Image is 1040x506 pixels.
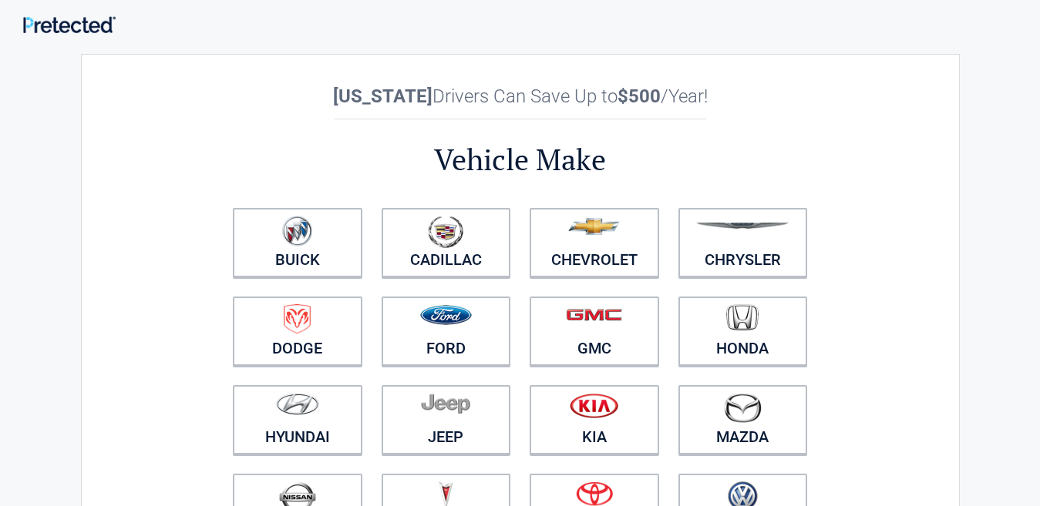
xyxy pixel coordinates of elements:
img: Main Logo [23,16,116,33]
h2: Drivers Can Save Up to /Year [224,85,817,107]
a: Dodge [233,297,362,366]
img: honda [726,304,759,331]
a: Buick [233,208,362,277]
a: Mazda [678,385,808,454]
a: Hyundai [233,385,362,454]
img: hyundai [276,393,319,415]
a: Jeep [382,385,511,454]
a: Honda [678,297,808,366]
img: jeep [421,393,470,414]
img: dodge [284,304,311,334]
a: Kia [530,385,659,454]
a: Chrysler [678,208,808,277]
img: chevrolet [568,218,620,235]
b: $500 [618,85,661,107]
a: Chevrolet [530,208,659,277]
img: buick [282,216,312,246]
a: GMC [530,297,659,366]
a: Cadillac [382,208,511,277]
img: mazda [723,393,762,423]
img: ford [420,305,472,325]
img: chrysler [695,223,789,230]
h2: Vehicle Make [224,140,817,179]
img: toyota [576,481,613,506]
b: [US_STATE] [333,85,432,107]
img: gmc [566,308,622,321]
img: kia [570,393,618,418]
a: Ford [382,297,511,366]
img: cadillac [428,216,463,248]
